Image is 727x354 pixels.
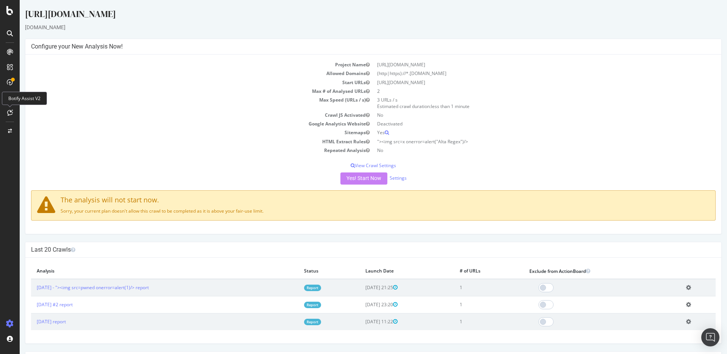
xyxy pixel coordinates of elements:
span: [DATE] 21:25 [346,284,378,291]
div: [URL][DOMAIN_NAME] [5,8,702,23]
a: Settings [370,175,387,181]
th: Launch Date [340,263,434,279]
div: Botify Assist V2 [2,92,47,105]
td: No [354,146,696,155]
td: Sitemaps [11,128,354,137]
span: [DATE] 23:20 [346,301,378,308]
td: 1 [434,279,504,296]
td: Max Speed (URLs / s) [11,96,354,111]
td: Project Name [11,60,354,69]
td: [URL][DOMAIN_NAME] [354,60,696,69]
td: Google Analytics Website [11,119,354,128]
div: [DOMAIN_NAME] [5,23,702,31]
td: No [354,111,696,119]
td: Max # of Analysed URLs [11,87,354,96]
a: Report [284,285,301,291]
td: 1 [434,313,504,330]
td: Deactivated [354,119,696,128]
th: Exclude from ActionBoard [504,263,661,279]
h4: Configure your New Analysis Now! [11,43,696,50]
td: Allowed Domains [11,69,354,78]
a: [DATE] - "><img src=pwned onerror=alert(1)/> report [17,284,129,291]
th: Status [279,263,340,279]
a: Report [284,319,301,325]
td: Start URLs [11,78,354,87]
td: 3 URLs / s Estimated crawl duration: [354,96,696,111]
td: Yes [354,128,696,137]
th: Analysis [11,263,279,279]
a: [DATE] #2 report [17,301,53,308]
a: [DATE] report [17,318,46,325]
td: [URL][DOMAIN_NAME] [354,78,696,87]
h4: The analysis will not start now. [17,196,690,204]
td: (http|https)://*.[DOMAIN_NAME] [354,69,696,78]
td: "><img src=x onerror=alert("Alta Regex")/> [354,137,696,146]
td: 1 [434,296,504,313]
h4: Last 20 Crawls [11,246,696,254]
span: less than 1 minute [411,103,450,110]
td: 2 [354,87,696,96]
span: [DATE] 11:22 [346,318,378,325]
th: # of URLs [434,263,504,279]
td: Crawl JS Activated [11,111,354,119]
div: Open Intercom Messenger [701,328,719,346]
p: View Crawl Settings [11,162,696,169]
p: Sorry, your current plan doesn't allow this crawl to be completed as it is above your fair-use li... [17,208,690,214]
td: Repeated Analysis [11,146,354,155]
td: HTML Extract Rules [11,137,354,146]
a: Report [284,302,301,308]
